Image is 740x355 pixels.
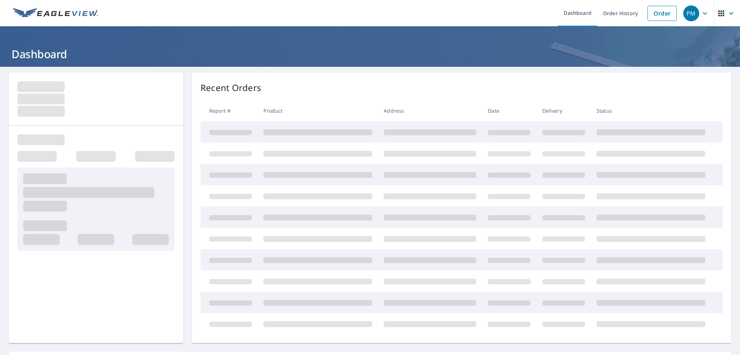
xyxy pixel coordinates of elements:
[378,100,482,121] th: Address
[591,100,711,121] th: Status
[201,81,261,94] p: Recent Orders
[482,100,536,121] th: Date
[537,100,591,121] th: Delivery
[683,5,699,21] div: PM
[647,6,677,21] a: Order
[201,100,258,121] th: Report #
[258,100,378,121] th: Product
[13,8,98,19] img: EV Logo
[9,47,731,61] h1: Dashboard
